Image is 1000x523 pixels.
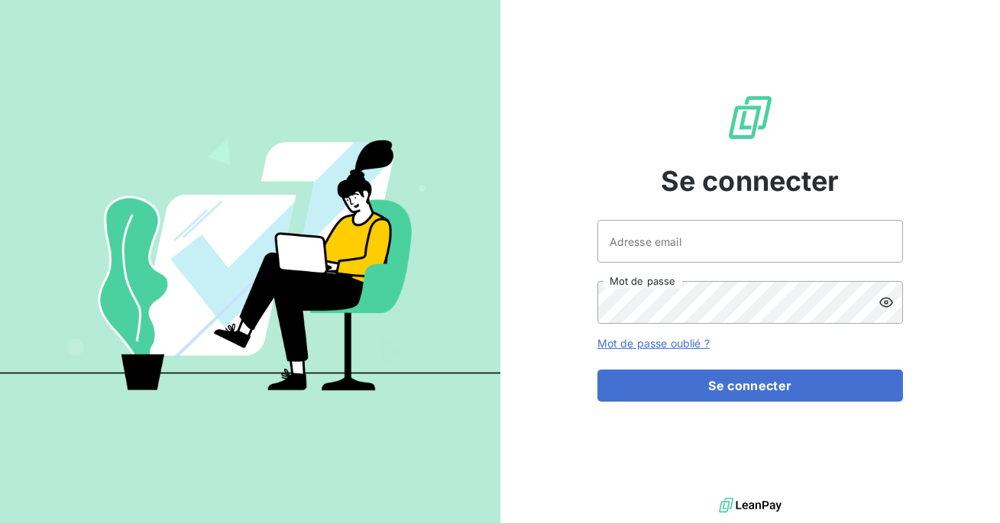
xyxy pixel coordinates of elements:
[597,220,903,263] input: placeholder
[661,160,840,202] span: Se connecter
[719,494,782,517] img: logo
[726,93,775,142] img: Logo LeanPay
[597,370,903,402] button: Se connecter
[597,337,710,350] a: Mot de passe oublié ?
